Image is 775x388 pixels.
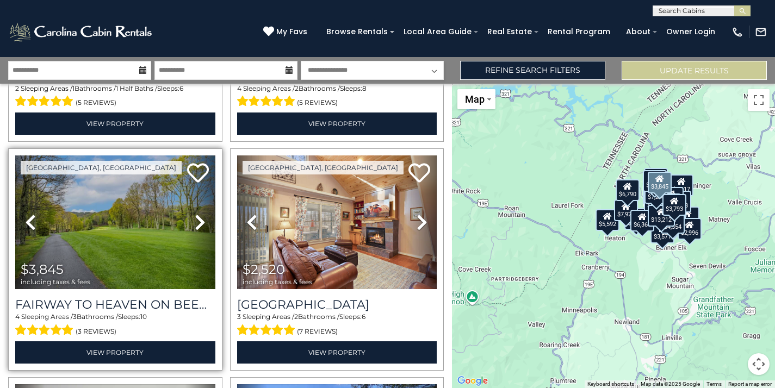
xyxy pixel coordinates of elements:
[643,183,667,204] div: $5,854
[179,84,183,92] span: 6
[455,374,491,388] a: Open this area in Google Maps (opens a new window)
[587,380,634,388] button: Keyboard shortcuts
[243,278,312,285] span: including taxes & fees
[237,84,241,92] span: 4
[648,172,672,193] div: $3,845
[408,162,430,185] a: Add to favorites
[76,324,116,339] span: (3 reviews)
[21,161,182,174] a: [GEOGRAPHIC_DATA], [GEOGRAPHIC_DATA]
[237,112,437,135] a: View Property
[297,324,338,339] span: (7 reviews)
[237,341,437,364] a: View Property
[294,312,298,321] span: 2
[669,174,693,196] div: $7,617
[362,312,365,321] span: 6
[731,26,743,38] img: phone-regular-white.png
[237,155,437,289] img: thumbnail_163534608.jpeg
[15,297,215,312] a: Fairway to Heaven on Beech
[15,312,20,321] span: 4
[748,89,770,111] button: Toggle fullscreen view
[263,26,310,38] a: My Favs
[243,161,404,174] a: [GEOGRAPHIC_DATA], [GEOGRAPHIC_DATA]
[8,21,155,43] img: White-1-2.png
[276,26,307,37] span: My Favs
[140,312,147,321] span: 10
[15,84,215,110] div: Sleeping Areas / Bathrooms / Sleeps:
[644,190,668,212] div: $4,468
[15,155,215,289] img: thumbnail_166426370.jpeg
[243,261,285,277] span: $2,520
[644,168,668,190] div: $2,642
[237,84,437,110] div: Sleeping Areas / Bathrooms / Sleeps:
[321,23,393,40] a: Browse Rentals
[21,261,64,277] span: $3,845
[755,26,767,38] img: mail-regular-white.png
[297,96,338,110] span: (5 reviews)
[644,182,668,204] div: $7,248
[237,312,241,321] span: 3
[362,84,367,92] span: 8
[641,381,700,387] span: Map data ©2025 Google
[15,112,215,135] a: View Property
[596,209,619,231] div: $5,592
[237,297,437,312] h3: Mountain Abbey
[630,210,654,231] div: $6,366
[621,23,656,40] a: About
[643,170,667,192] div: $2,520
[398,23,477,40] a: Local Area Guide
[748,353,770,375] button: Map camera controls
[616,179,640,201] div: $6,790
[73,312,77,321] span: 3
[465,93,485,105] span: Map
[482,23,537,40] a: Real Estate
[728,381,772,387] a: Report a map error
[237,312,437,338] div: Sleeping Areas / Bathrooms / Sleeps:
[116,84,157,92] span: 1 Half Baths /
[622,61,767,80] button: Update Results
[15,84,19,92] span: 2
[455,374,491,388] img: Google
[614,199,638,221] div: $7,921
[650,222,674,243] div: $3,571
[15,312,215,338] div: Sleeping Areas / Bathrooms / Sleeps:
[72,84,75,92] span: 1
[460,61,605,80] a: Refine Search Filters
[457,89,495,109] button: Change map style
[661,23,721,40] a: Owner Login
[21,278,90,285] span: including taxes & fees
[237,297,437,312] a: [GEOGRAPHIC_DATA]
[15,341,215,364] a: View Property
[76,96,116,110] span: (5 reviews)
[660,187,684,209] div: $2,724
[295,84,299,92] span: 2
[678,218,702,240] div: $2,996
[187,162,209,185] a: Add to favorites
[542,23,616,40] a: Rental Program
[706,381,722,387] a: Terms (opens in new tab)
[648,205,675,227] div: $13,212
[663,194,687,216] div: $3,793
